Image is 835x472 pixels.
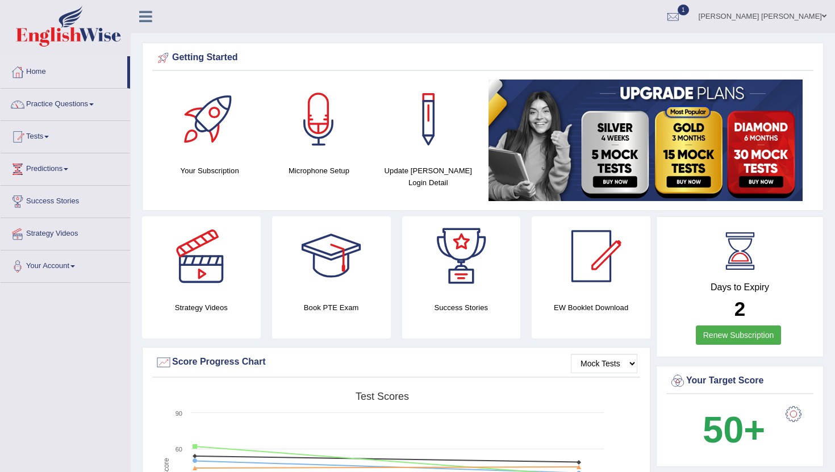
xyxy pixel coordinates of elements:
h4: Book PTE Exam [272,302,391,314]
a: Predictions [1,153,130,182]
div: Score Progress Chart [155,354,637,371]
a: Tests [1,121,130,149]
h4: Strategy Videos [142,302,261,314]
div: Getting Started [155,49,811,66]
h4: Microphone Setup [270,165,368,177]
tspan: Test scores [356,391,409,402]
text: 60 [176,446,182,453]
h4: Your Subscription [161,165,258,177]
div: Your Target Score [669,373,811,390]
a: Home [1,56,127,85]
h4: Update [PERSON_NAME] Login Detail [379,165,477,189]
h4: Success Stories [402,302,521,314]
b: 2 [734,298,745,320]
text: 90 [176,410,182,417]
img: small5.jpg [489,80,803,201]
span: 1 [678,5,689,15]
b: 50+ [703,409,765,450]
a: Your Account [1,250,130,279]
a: Renew Subscription [696,325,782,345]
a: Success Stories [1,186,130,214]
h4: EW Booklet Download [532,302,650,314]
h4: Days to Expiry [669,282,811,293]
a: Strategy Videos [1,218,130,247]
a: Practice Questions [1,89,130,117]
